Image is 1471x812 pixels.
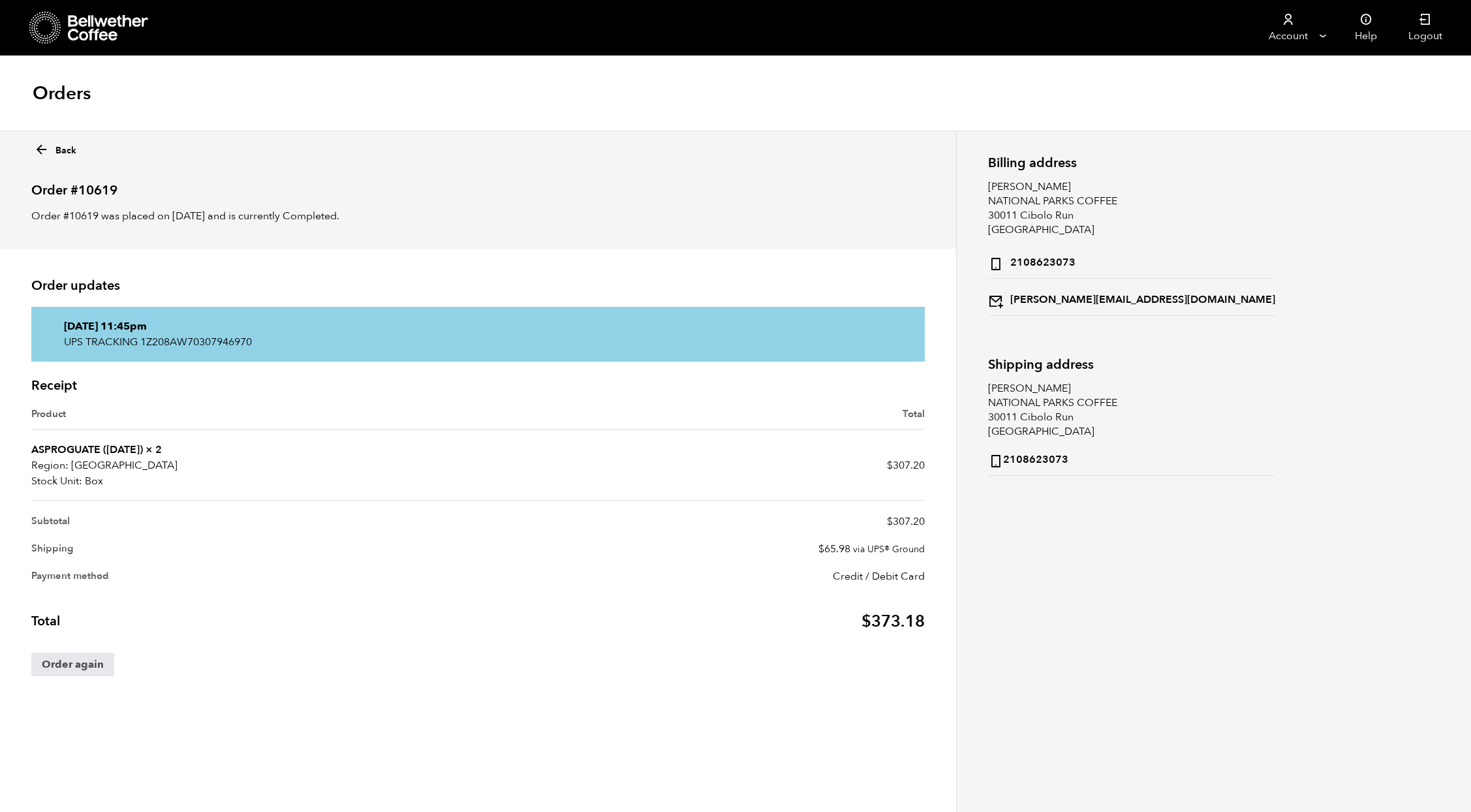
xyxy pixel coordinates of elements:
[146,443,162,457] strong: × 2
[31,590,478,640] th: Total
[988,290,1275,309] strong: [PERSON_NAME][EMAIL_ADDRESS][DOMAIN_NAME]
[31,458,69,473] strong: Region:
[988,357,1275,372] h2: Shipping address
[887,458,925,473] bdi: 307.20
[31,473,478,489] p: Box
[988,155,1275,170] h2: Billing address
[31,378,925,394] h2: Receipt
[988,381,1275,476] address: [PERSON_NAME] NATIONAL PARKS COFFEE 30011 Cibolo Run [GEOGRAPHIC_DATA]
[31,535,478,563] th: Shipping
[31,407,478,431] th: Product
[31,653,114,676] a: Order again
[988,253,1076,272] strong: 2108623073
[31,501,478,535] th: Subtotal
[818,542,824,556] span: $
[853,543,925,555] small: via UPS® Ground
[887,514,893,529] span: $
[478,563,925,590] td: Credit / Debit Card
[64,334,892,350] p: UPS TRACKING 1Z208AW70307946970
[861,610,871,632] span: $
[31,443,143,457] a: ASPROGUATE ([DATE])
[33,82,91,105] h1: Orders
[31,563,478,590] th: Payment method
[988,180,1275,316] address: [PERSON_NAME] NATIONAL PARKS COFFEE 30011 Cibolo Run [GEOGRAPHIC_DATA]
[887,514,925,529] span: 307.20
[31,278,925,294] h2: Order updates
[887,458,893,473] span: $
[31,473,82,489] strong: Stock Unit:
[988,450,1068,469] strong: 2108623073
[64,319,892,334] p: [DATE] 11:45pm
[31,458,478,473] p: [GEOGRAPHIC_DATA]
[861,610,925,632] span: 373.18
[478,407,925,431] th: Total
[31,208,925,224] p: Order #10619 was placed on [DATE] and is currently Completed.
[34,138,76,157] a: Back
[818,542,850,556] span: 65.98
[31,172,925,198] h2: Order #10619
